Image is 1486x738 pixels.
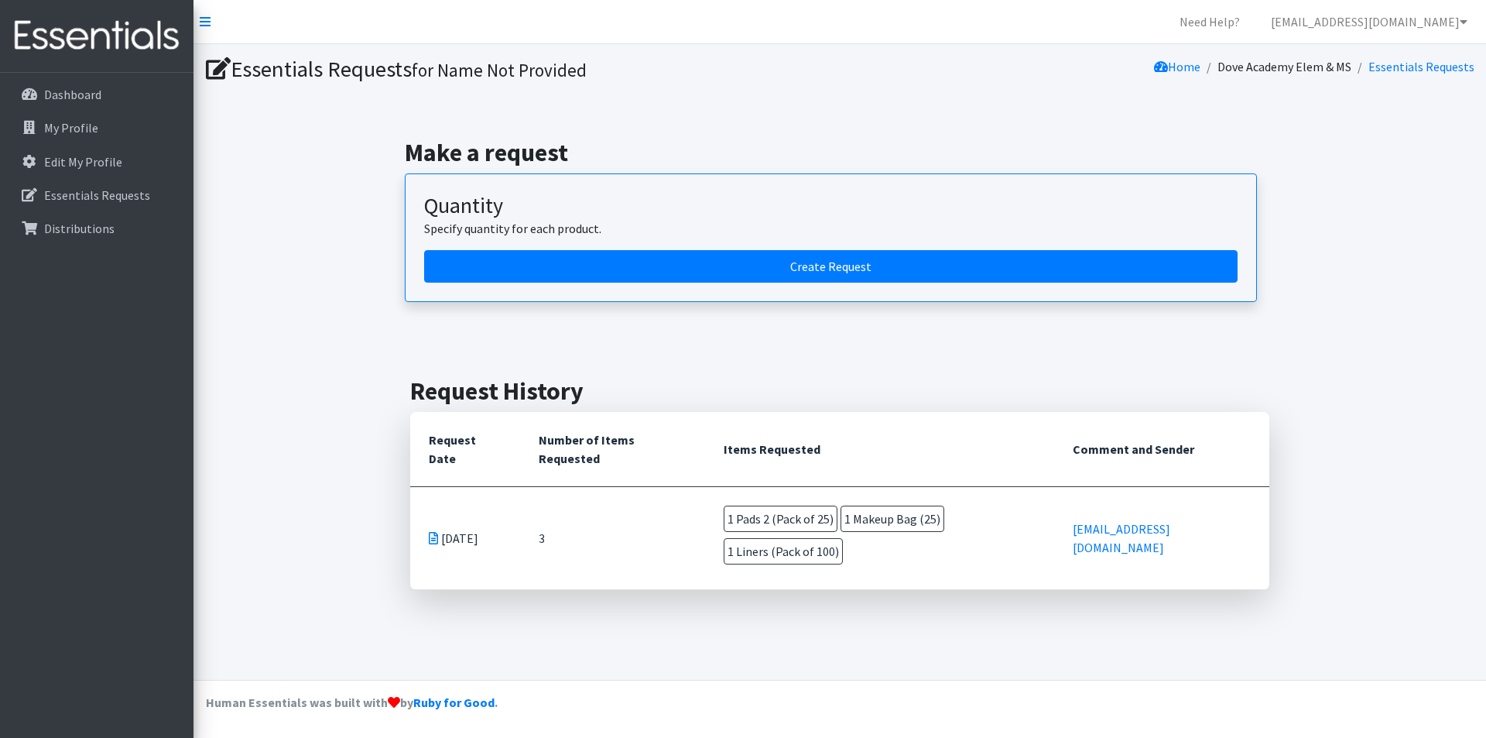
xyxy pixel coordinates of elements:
[424,193,1238,219] h3: Quantity
[6,112,187,143] a: My Profile
[413,695,495,710] a: Ruby for Good
[6,10,187,62] img: HumanEssentials
[1054,412,1269,487] th: Comment and Sender
[410,412,520,487] th: Request Date
[6,180,187,211] a: Essentials Requests
[1073,521,1170,555] a: [EMAIL_ADDRESS][DOMAIN_NAME]
[1368,59,1474,74] a: Essentials Requests
[1154,59,1200,74] a: Home
[841,506,944,532] span: 1 Makeup Bag (25)
[6,79,187,110] a: Dashboard
[724,506,837,532] span: 1 Pads 2 (Pack of 25)
[44,87,101,102] p: Dashboard
[705,412,1054,487] th: Items Requested
[724,538,843,565] span: 1 Liners (Pack of 100)
[6,213,187,244] a: Distributions
[1258,6,1480,37] a: [EMAIL_ADDRESS][DOMAIN_NAME]
[410,486,520,589] td: [DATE]
[1167,6,1252,37] a: Need Help?
[206,695,498,710] strong: Human Essentials was built with by .
[206,56,834,83] h1: Essentials Requests
[1217,59,1351,74] a: Dove Academy Elem & MS
[412,59,587,81] small: for Name Not Provided
[410,376,1269,406] h2: Request History
[405,138,1275,167] h2: Make a request
[44,187,150,203] p: Essentials Requests
[424,250,1238,283] a: Create a request by quantity
[520,486,705,589] td: 3
[520,412,705,487] th: Number of Items Requested
[424,219,1238,238] p: Specify quantity for each product.
[44,120,98,136] p: My Profile
[44,154,122,170] p: Edit My Profile
[6,146,187,177] a: Edit My Profile
[44,221,115,236] p: Distributions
